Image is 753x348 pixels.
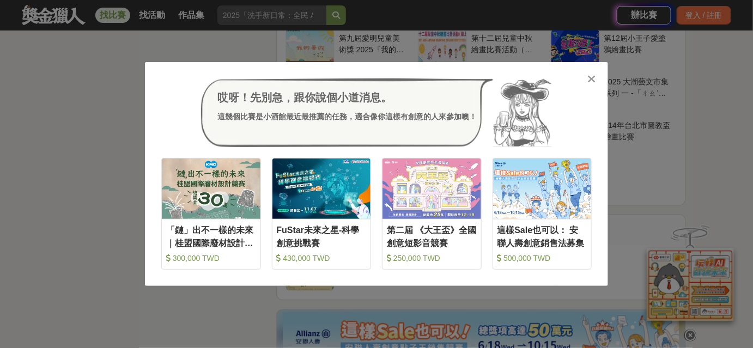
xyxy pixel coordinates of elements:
[272,158,371,219] img: Cover Image
[272,158,372,270] a: Cover ImageFuStar未來之星-科學創意挑戰賽 430,000 TWD
[162,158,260,219] img: Cover Image
[277,253,367,264] div: 430,000 TWD
[497,253,587,264] div: 500,000 TWD
[493,158,592,270] a: Cover Image這樣Sale也可以： 安聯人壽創意銷售法募集 500,000 TWD
[497,224,587,248] div: 這樣Sale也可以： 安聯人壽創意銷售法募集
[382,158,482,270] a: Cover Image第二屆 《大王盃》全國創意短影音競賽 250,000 TWD
[493,158,592,219] img: Cover Image
[166,253,256,264] div: 300,000 TWD
[161,158,261,270] a: Cover Image「鏈」出不一樣的未來｜桂盟國際廢材設計競賽 300,000 TWD
[387,253,477,264] div: 250,000 TWD
[387,224,477,248] div: 第二屆 《大王盃》全國創意短影音競賽
[493,78,552,147] img: Avatar
[166,224,256,248] div: 「鏈」出不一樣的未來｜桂盟國際廢材設計競賽
[277,224,367,248] div: FuStar未來之星-科學創意挑戰賽
[382,158,481,219] img: Cover Image
[217,111,477,123] div: 這幾個比賽是小酒館最近最推薦的任務，適合像你這樣有創意的人來參加噢！
[217,89,477,106] div: 哎呀！先別急，跟你說個小道消息。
